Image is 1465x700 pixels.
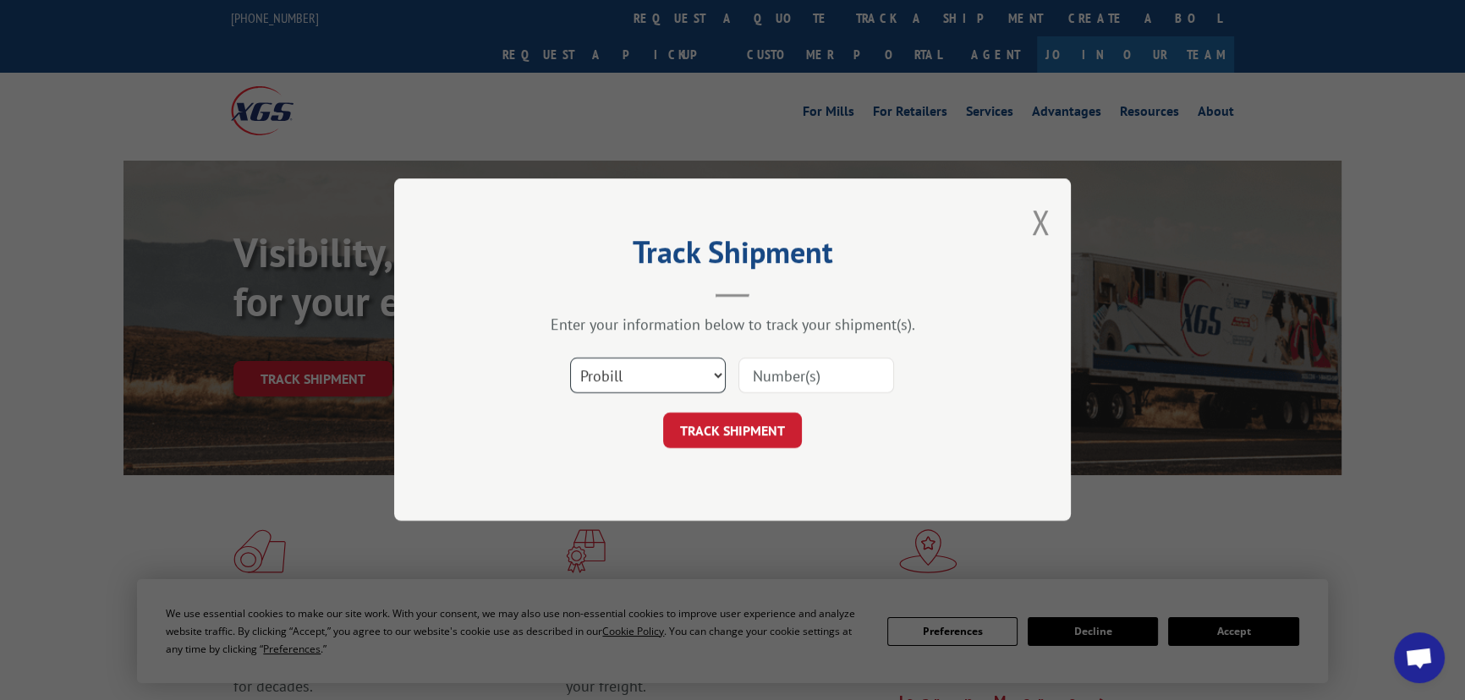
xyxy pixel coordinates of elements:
[738,358,894,394] input: Number(s)
[479,315,986,335] div: Enter your information below to track your shipment(s).
[663,413,802,449] button: TRACK SHIPMENT
[1031,200,1050,244] button: Close modal
[1394,632,1445,683] div: Open chat
[479,240,986,272] h2: Track Shipment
